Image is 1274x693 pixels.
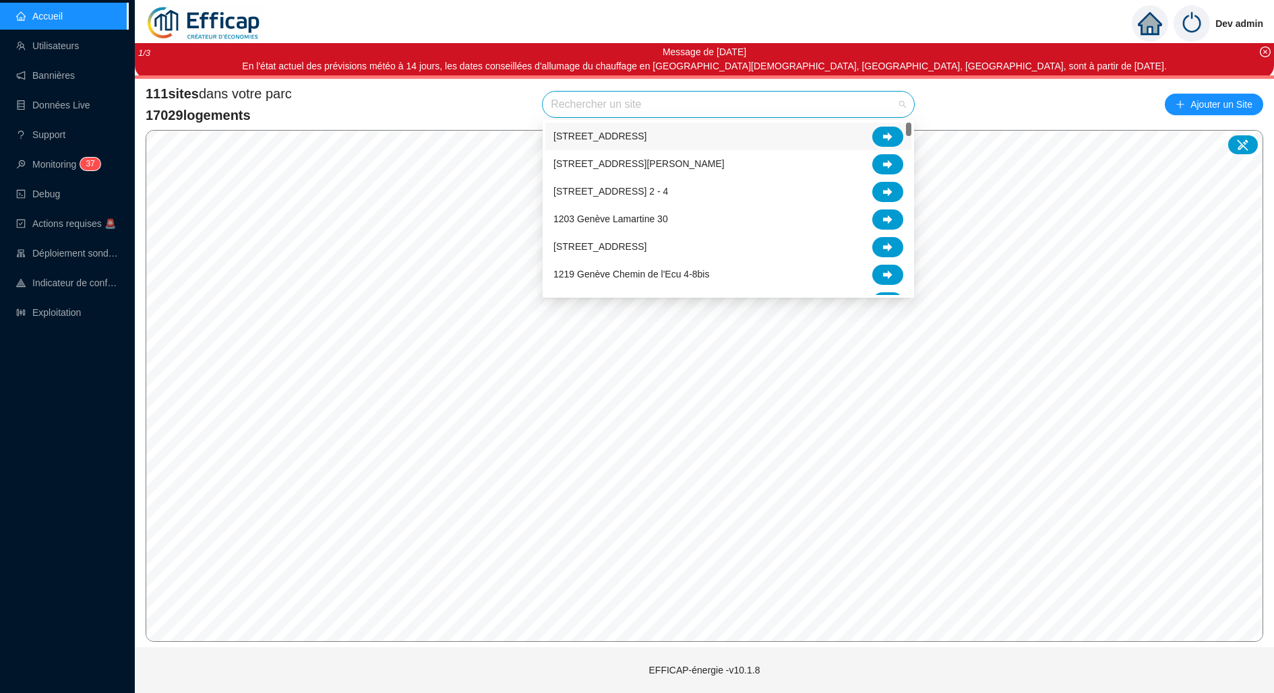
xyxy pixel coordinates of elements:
div: 1203 Avenue Soret 2 - 4 [545,178,911,205]
span: 17029 logements [146,106,292,125]
a: questionSupport [16,129,65,140]
a: codeDebug [16,189,60,199]
span: plus [1176,100,1185,109]
div: 1219 Genève Chemin de l'Ecu 4-8bis [545,261,911,288]
a: databaseDonnées Live [16,100,90,110]
div: 1203 Genève Lamartine 30 [545,205,911,233]
span: check-square [16,219,26,228]
div: En l'état actuel des prévisions météo à 14 jours, les dates conseillées d'allumage du chauffage e... [242,59,1166,73]
div: Message de [DATE] [242,45,1166,59]
div: 1227 - Bureau des autos - Office Cantonal des Véhicules [545,288,911,316]
span: 1203 Genève Lamartine 30 [553,212,668,226]
a: clusterDéploiement sondes [16,248,119,259]
span: dans votre parc [146,84,292,103]
span: 3 [86,159,90,168]
span: [STREET_ADDRESS] 2 - 4 [553,185,668,199]
i: 1 / 3 [138,48,150,58]
img: power [1174,5,1210,42]
canvas: Map [146,131,1263,641]
a: slidersExploitation [16,307,81,318]
span: 7 [90,159,95,168]
span: [STREET_ADDRESS] [553,240,646,254]
div: 1202 SdC Butini 15 [545,123,911,150]
div: 1203 Rue des Cèdres 12 [545,233,911,261]
a: monitorMonitoring37 [16,159,96,170]
span: [STREET_ADDRESS][PERSON_NAME] [553,157,725,171]
span: [STREET_ADDRESS] [553,129,646,143]
span: Actions requises 🚨 [32,218,116,229]
span: EFFICAP-énergie - v10.1.8 [649,665,760,675]
span: 1219 Genève Chemin de l'Ecu 4-8bis [553,267,709,282]
span: Ajouter un Site [1190,95,1252,114]
a: teamUtilisateurs [16,40,79,51]
sup: 37 [80,158,100,170]
a: homeAccueil [16,11,63,22]
span: 111 sites [146,86,199,101]
a: notificationBannières [16,70,75,81]
button: Ajouter un Site [1165,94,1263,115]
span: close-circle [1260,46,1271,57]
a: heat-mapIndicateur de confort [16,277,119,288]
span: home [1138,11,1162,36]
div: 1203 Avenue Charles Giron 12 [545,150,911,178]
span: Dev admin [1215,2,1263,45]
